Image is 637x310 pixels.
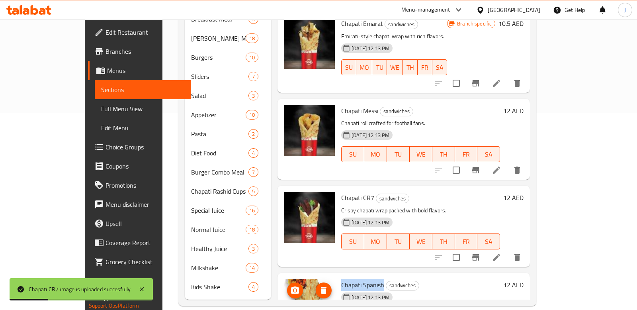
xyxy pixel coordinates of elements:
[191,186,248,196] div: Chapati Rashid Cups
[191,33,245,43] div: Rashid Combo Meal
[341,192,374,204] span: Chapati CR7
[88,233,191,252] a: Coverage Report
[348,219,393,226] span: [DATE] 12:13 PM
[403,59,417,75] button: TH
[106,142,185,152] span: Choice Groups
[386,281,419,290] span: sandwiches
[508,161,527,180] button: delete
[246,207,258,214] span: 16
[364,233,387,249] button: MO
[185,182,271,201] div: Chapati Rashid Cups5
[249,283,258,291] span: 4
[413,236,429,247] span: WE
[185,277,271,296] div: Kids Shake4
[88,214,191,233] a: Upsell
[248,186,258,196] div: items
[360,62,369,73] span: MO
[284,18,335,69] img: Chapati Emarat
[406,62,414,73] span: TH
[191,244,248,253] span: Healthy Juice
[249,149,258,157] span: 4
[248,244,258,253] div: items
[413,149,429,160] span: WE
[466,74,485,93] button: Branch-specific-item
[107,66,185,75] span: Menus
[246,226,258,233] span: 18
[185,220,271,239] div: Normal Juice18
[341,31,447,41] p: Emirati-style chapati wrap with rich flavors.
[348,294,393,301] span: [DATE] 12:13 PM
[88,252,191,271] a: Grocery Checklist
[387,59,403,75] button: WE
[341,59,356,75] button: SU
[106,257,185,267] span: Grocery Checklist
[191,129,248,139] div: Pasta
[106,27,185,37] span: Edit Restaurant
[88,195,191,214] a: Menu disclaimer
[401,5,450,15] div: Menu-management
[436,149,452,160] span: TH
[191,53,245,62] span: Burgers
[246,53,258,62] div: items
[364,146,387,162] button: MO
[387,146,410,162] button: TU
[341,206,500,216] p: Crispy chapati wrap packed with bold flavors.
[185,67,271,86] div: Sliders7
[185,48,271,67] div: Burgers10
[191,72,248,81] span: Sliders
[390,236,406,247] span: TU
[287,283,303,298] button: upload picture
[481,149,497,160] span: SA
[503,192,524,203] h6: 12 AED
[341,233,364,249] button: SU
[185,29,271,48] div: [PERSON_NAME] Meal18
[191,167,248,177] div: Burger Combo Meal
[246,264,258,272] span: 14
[246,35,258,42] span: 18
[95,118,191,137] a: Edit Menu
[185,239,271,258] div: Healthy Juice3
[185,143,271,163] div: Diet Food4
[106,161,185,171] span: Coupons
[88,61,191,80] a: Menus
[88,23,191,42] a: Edit Restaurant
[191,263,245,273] span: Milkshake
[492,78,501,88] a: Edit menu item
[191,148,248,158] div: Diet Food
[432,233,455,249] button: TH
[246,263,258,273] div: items
[385,20,418,29] span: sandwiches
[410,146,432,162] button: WE
[448,75,465,92] span: Select to update
[246,33,258,43] div: items
[191,110,245,120] div: Appetizer
[101,104,185,114] span: Full Menu View
[341,118,500,128] p: Chapati roll crafted for football fans.
[106,200,185,209] span: Menu disclaimer
[246,110,258,120] div: items
[191,91,248,100] div: Salad
[249,245,258,253] span: 3
[341,105,378,117] span: Chapati Messi
[248,148,258,158] div: items
[498,18,524,29] h6: 10.5 AED
[367,149,384,160] span: MO
[249,130,258,138] span: 2
[380,107,413,116] div: sandwiches
[455,146,478,162] button: FR
[348,45,393,52] span: [DATE] 12:13 PM
[458,149,475,160] span: FR
[503,279,524,290] h6: 12 AED
[248,129,258,139] div: items
[341,18,383,29] span: Chapati Emarat
[88,157,191,176] a: Coupons
[29,285,131,294] div: Chapati CR7 image is uploaded succesfully
[248,282,258,292] div: items
[249,188,258,195] span: 5
[101,123,185,133] span: Edit Menu
[345,236,361,247] span: SU
[455,233,478,249] button: FR
[436,236,452,247] span: TH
